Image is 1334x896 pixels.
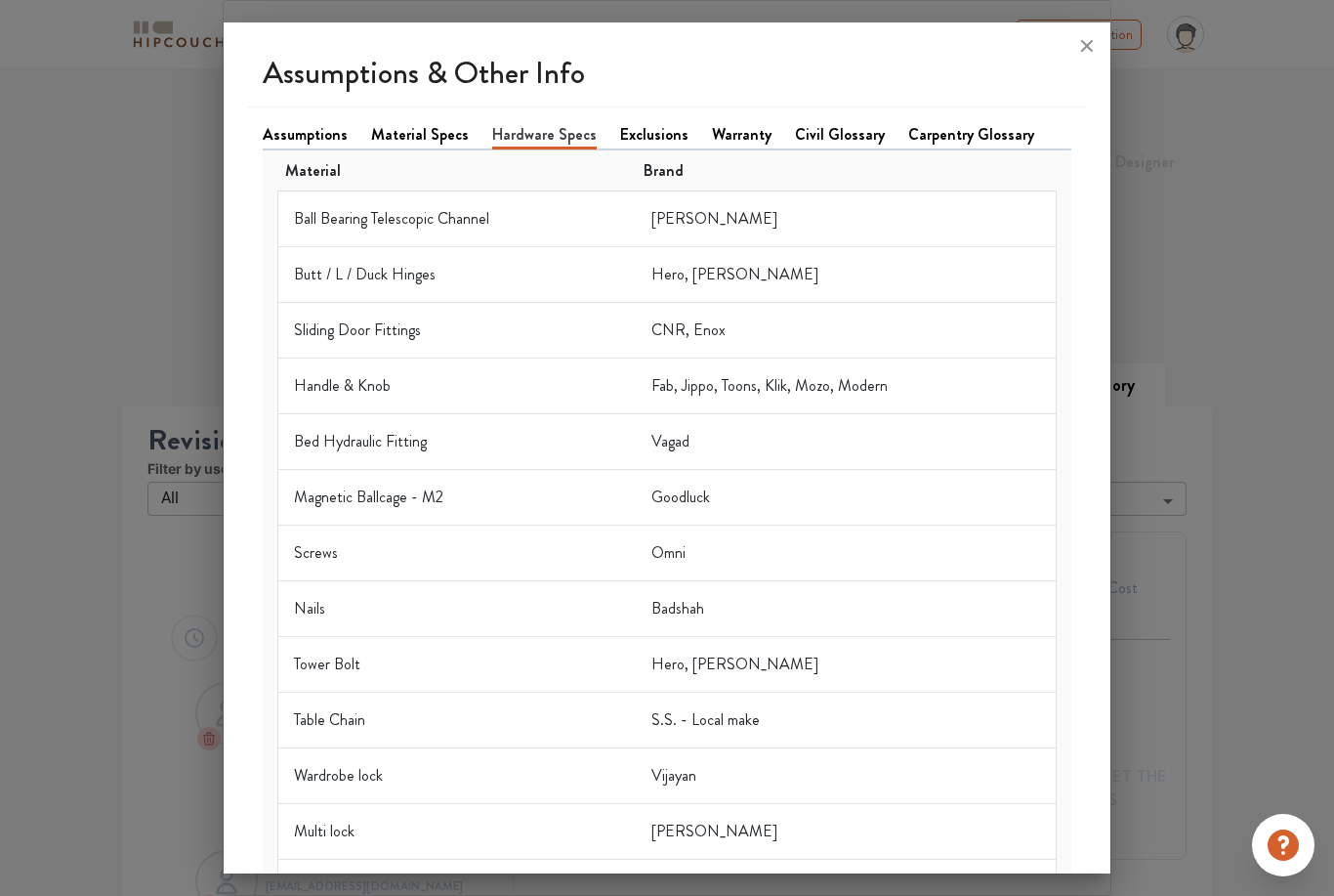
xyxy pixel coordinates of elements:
a: Assumptions [263,123,348,147]
td: S.S. - Local make [636,693,1057,748]
td: Magnetic Ballcage - M2 [277,470,636,526]
td: Butt / L / Duck Hinges [277,247,636,303]
td: Badshah [636,581,1057,637]
h1: Assumptions & Other Info [247,38,1088,107]
td: Hero, [PERSON_NAME] [636,247,1057,303]
a: Exclusions [620,123,688,147]
a: Warranty [712,123,771,147]
td: Hero, [PERSON_NAME] [636,637,1057,693]
td: Handle & Knob [277,359,636,414]
td: Multi lock [277,804,636,860]
td: Omni [636,526,1057,581]
td: CNR, Enox [636,303,1057,359]
a: Carpentry Glossary [908,123,1034,147]
a: Civil Glossary [795,123,885,147]
td: Tower Bolt [277,637,636,693]
th: Brand [636,151,1057,192]
td: [PERSON_NAME] [636,192,1057,247]
td: Screws [277,526,636,581]
td: Fab, Jippo, Toons, Klik, Mozo, Modern [636,359,1057,414]
td: Table Chain [277,693,636,748]
td: Goodluck [636,470,1057,526]
th: Material [277,151,636,192]
td: Wardrobe lock [277,748,636,804]
td: Ball Bearing Telescopic Channel [277,192,636,247]
a: Material Specs [371,123,469,147]
td: Vagad [636,414,1057,470]
td: Bed Hydraulic Fitting [277,414,636,470]
td: Sliding Door Fittings [277,303,636,359]
td: Nails [277,581,636,637]
a: Hardware Specs [492,123,597,149]
td: [PERSON_NAME] [636,804,1057,860]
td: Vijayan [636,748,1057,804]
